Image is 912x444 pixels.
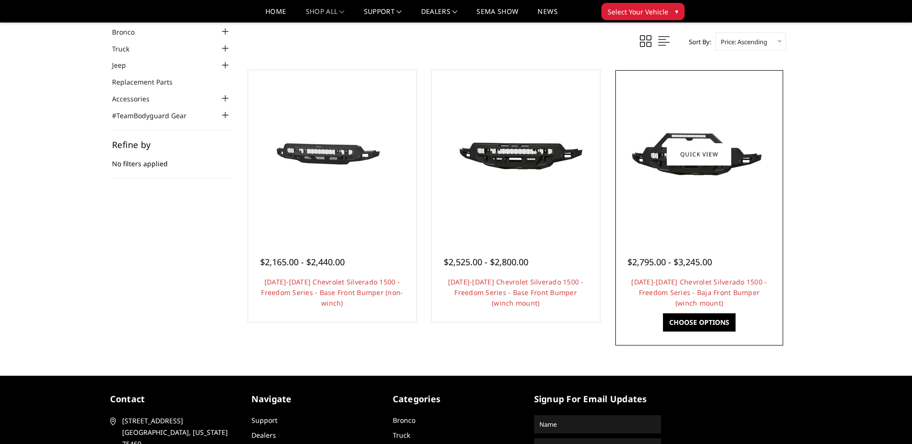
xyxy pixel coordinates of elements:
[393,416,415,425] a: Bronco
[864,398,912,444] iframe: Chat Widget
[265,8,286,22] a: Home
[536,417,660,432] input: Name
[251,393,378,406] h5: Navigate
[364,8,402,22] a: Support
[112,94,162,104] a: Accessories
[448,277,584,308] a: [DATE]-[DATE] Chevrolet Silverado 1500 - Freedom Series - Base Front Bumper (winch mount)
[434,73,598,236] a: 2022-2025 Chevrolet Silverado 1500 - Freedom Series - Base Front Bumper (winch mount) 2022-2025 C...
[608,7,668,17] span: Select Your Vehicle
[260,256,345,268] span: $2,165.00 - $2,440.00
[112,60,138,70] a: Jeep
[112,140,231,149] h5: Refine by
[112,44,141,54] a: Truck
[306,8,345,22] a: shop all
[251,431,276,440] a: Dealers
[663,313,736,332] a: Choose Options
[476,8,518,22] a: SEMA Show
[537,8,557,22] a: News
[618,73,781,236] a: 2022-2025 Chevrolet Silverado 1500 - Freedom Series - Baja Front Bumper (winch mount)
[601,3,685,20] button: Select Your Vehicle
[250,73,414,236] a: 2022-2025 Chevrolet Silverado 1500 - Freedom Series - Base Front Bumper (non-winch) 2022-2025 Che...
[110,393,237,406] h5: contact
[627,256,712,268] span: $2,795.00 - $3,245.00
[112,27,147,37] a: Bronco
[444,256,528,268] span: $2,525.00 - $2,800.00
[112,77,185,87] a: Replacement Parts
[439,111,593,197] img: 2022-2025 Chevrolet Silverado 1500 - Freedom Series - Base Front Bumper (winch mount)
[393,431,410,440] a: Truck
[631,277,767,308] a: [DATE]-[DATE] Chevrolet Silverado 1500 - Freedom Series - Baja Front Bumper (winch mount)
[684,35,711,49] label: Sort By:
[534,393,661,406] h5: signup for email updates
[251,416,277,425] a: Support
[261,277,403,308] a: [DATE]-[DATE] Chevrolet Silverado 1500 - Freedom Series - Base Front Bumper (non-winch)
[112,111,199,121] a: #TeamBodyguard Gear
[421,8,458,22] a: Dealers
[675,6,678,16] span: ▾
[393,393,520,406] h5: Categories
[112,140,231,179] div: No filters applied
[622,111,776,197] img: 2022-2025 Chevrolet Silverado 1500 - Freedom Series - Baja Front Bumper (winch mount)
[667,143,731,165] a: Quick view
